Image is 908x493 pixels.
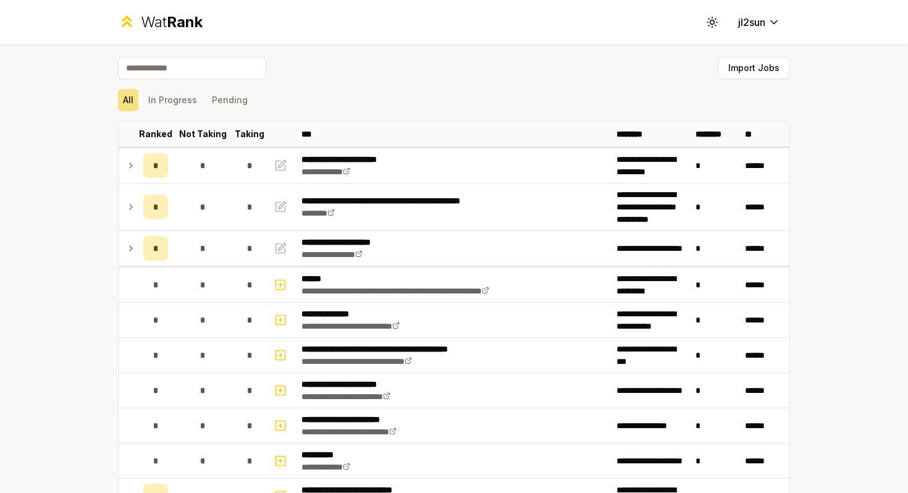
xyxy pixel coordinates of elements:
[718,57,790,79] button: Import Jobs
[143,89,202,111] button: In Progress
[235,128,264,140] p: Taking
[167,13,203,31] span: Rank
[728,11,790,33] button: jl2sun
[738,15,765,30] span: jl2sun
[118,12,203,32] a: WatRank
[141,12,203,32] div: Wat
[139,128,172,140] p: Ranked
[207,89,253,111] button: Pending
[118,89,138,111] button: All
[179,128,227,140] p: Not Taking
